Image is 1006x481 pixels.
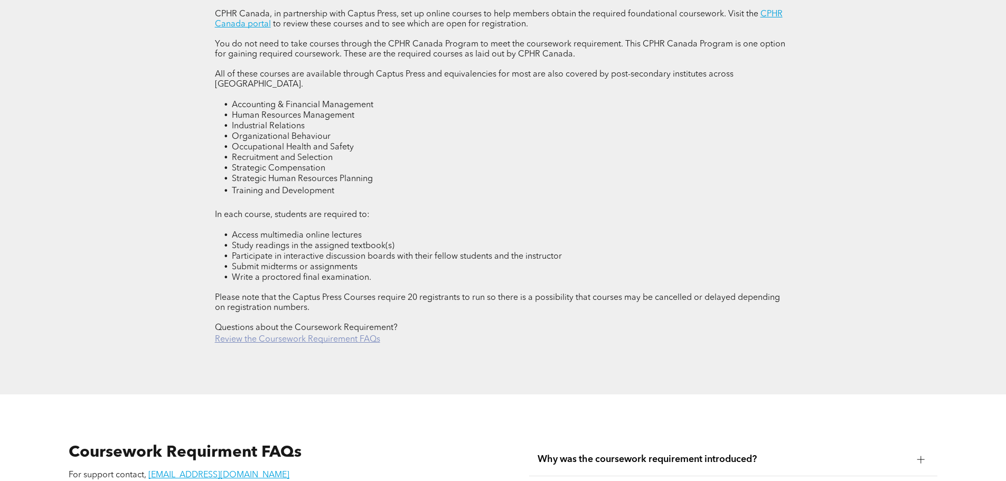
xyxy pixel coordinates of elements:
[232,187,334,195] span: Training and Development
[232,252,562,261] span: Participate in interactive discussion boards with their fellow students and the instructor
[148,471,289,479] a: [EMAIL_ADDRESS][DOMAIN_NAME]
[232,101,373,109] span: Accounting & Financial Management
[215,211,370,219] span: In each course, students are required to:
[232,175,373,183] span: Strategic Human Resources Planning
[232,143,354,152] span: Occupational Health and Safety
[232,133,331,141] span: Organizational Behaviour
[215,40,785,59] span: You do not need to take courses through the CPHR Canada Program to meet the coursework requiremen...
[232,273,371,282] span: Write a proctored final examination.
[232,122,305,130] span: Industrial Relations
[215,294,780,312] span: Please note that the Captus Press Courses require 20 registrants to run so there is a possibility...
[538,454,909,465] span: Why was the coursework requirement introduced?
[69,445,302,460] span: Coursework Requirment FAQs
[69,471,146,479] span: For support contact,
[232,242,394,250] span: Study readings in the assigned textbook(s)
[215,335,380,344] a: Review the Coursework Requirement FAQs
[215,10,758,18] span: CPHR Canada, in partnership with Captus Press, set up online courses to help members obtain the r...
[273,20,528,29] span: to review these courses and to see which are open for registration.
[232,263,358,271] span: Submit midterms or assignments
[232,231,362,240] span: Access multimedia online lectures
[232,154,333,162] span: Recruitment and Selection
[232,111,354,120] span: Human Resources Management
[232,164,325,173] span: Strategic Compensation
[215,324,398,332] span: Questions about the Coursework Requirement?
[215,70,734,89] span: All of these courses are available through Captus Press and equivalencies for most are also cover...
